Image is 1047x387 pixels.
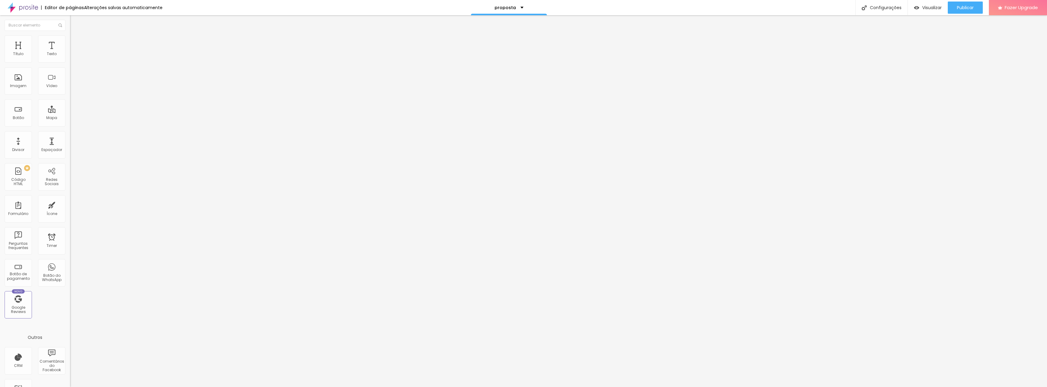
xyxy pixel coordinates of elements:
button: Publicar [948,2,983,14]
div: Título [13,52,23,56]
div: Código HTML [6,178,30,186]
div: Mapa [46,116,57,120]
div: Espaçador [41,148,62,152]
div: Ícone [47,212,57,216]
img: Icone [862,5,867,10]
div: Botão do WhatsApp [40,273,64,282]
div: Imagem [10,84,26,88]
div: Vídeo [46,84,57,88]
div: Google Reviews [6,305,30,314]
span: Fazer Upgrade [1005,5,1038,10]
div: Comentários do Facebook [40,359,64,372]
span: Visualizar [922,5,942,10]
div: CRM [14,364,23,368]
span: Publicar [957,5,974,10]
input: Buscar elemento [5,20,65,31]
div: Divisor [12,148,24,152]
div: Timer [47,244,57,248]
div: Editor de páginas [41,5,84,10]
div: Redes Sociais [40,178,64,186]
div: Botão [13,116,24,120]
div: Perguntas frequentes [6,241,30,250]
div: Texto [47,52,57,56]
div: Formulário [8,212,28,216]
div: Novo [12,289,25,294]
img: view-1.svg [914,5,919,10]
button: Visualizar [908,2,948,14]
img: Icone [58,23,62,27]
div: Alterações salvas automaticamente [84,5,163,10]
p: proposta [495,5,516,10]
div: Botão de pagamento [6,272,30,281]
